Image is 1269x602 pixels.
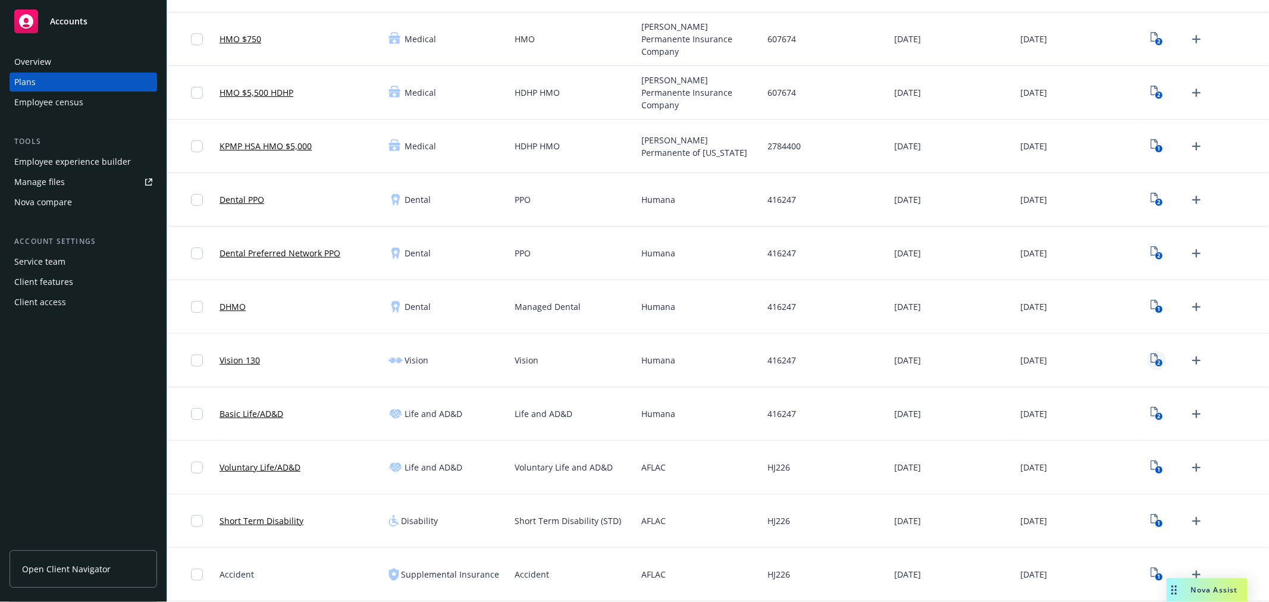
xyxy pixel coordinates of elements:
span: [DATE] [894,354,921,366]
a: Upload Plan Documents [1187,458,1206,477]
a: View Plan Documents [1147,405,1166,424]
span: [DATE] [1021,86,1048,99]
text: 1 [1157,520,1160,528]
a: Plans [10,73,157,92]
span: Voluntary Life and AD&D [515,461,613,474]
a: Basic Life/AD&D [220,407,283,420]
span: Disability [402,515,438,527]
span: Vision [515,354,538,366]
a: Upload Plan Documents [1187,137,1206,156]
text: 2 [1157,413,1160,421]
span: 416247 [767,193,796,206]
text: 2 [1157,38,1160,46]
div: Service team [14,252,65,271]
span: [DATE] [1021,193,1048,206]
span: [DATE] [1021,407,1048,420]
div: Overview [14,52,51,71]
a: View Plan Documents [1147,244,1166,263]
a: Upload Plan Documents [1187,351,1206,370]
span: [DATE] [894,300,921,313]
span: Medical [405,140,437,152]
a: Upload Plan Documents [1187,83,1206,102]
input: Toggle Row Selected [191,301,203,313]
input: Toggle Row Selected [191,515,203,527]
a: View Plan Documents [1147,512,1166,531]
a: View Plan Documents [1147,297,1166,316]
a: View Plan Documents [1147,565,1166,584]
text: 1 [1157,306,1160,313]
span: PPO [515,193,531,206]
span: Life and AD&D [515,407,572,420]
input: Toggle Row Selected [191,355,203,366]
span: 607674 [767,33,796,45]
span: [DATE] [894,86,921,99]
span: HJ226 [767,461,790,474]
div: Client access [14,293,66,312]
span: Medical [405,33,437,45]
span: 416247 [767,247,796,259]
a: Short Term Disability [220,515,303,527]
span: [DATE] [1021,247,1048,259]
span: [DATE] [1021,515,1048,527]
input: Toggle Row Selected [191,33,203,45]
a: Vision 130 [220,354,260,366]
a: Dental PPO [220,193,264,206]
div: Drag to move [1167,578,1182,602]
span: AFLAC [641,515,666,527]
a: Employee experience builder [10,152,157,171]
span: [DATE] [894,461,921,474]
input: Toggle Row Selected [191,194,203,206]
span: [DATE] [894,568,921,581]
span: Humana [641,247,675,259]
span: Accident [515,568,549,581]
span: [DATE] [894,193,921,206]
div: Plans [14,73,36,92]
text: 1 [1157,145,1160,153]
a: Upload Plan Documents [1187,244,1206,263]
span: AFLAC [641,461,666,474]
a: Accounts [10,5,157,38]
span: Humana [641,193,675,206]
text: 1 [1157,573,1160,581]
div: Manage files [14,173,65,192]
a: View Plan Documents [1147,137,1166,156]
span: 607674 [767,86,796,99]
span: HJ226 [767,568,790,581]
button: Nova Assist [1167,578,1248,602]
a: Manage files [10,173,157,192]
a: Upload Plan Documents [1187,405,1206,424]
span: Humana [641,300,675,313]
input: Toggle Row Selected [191,462,203,474]
span: HMO [515,33,535,45]
span: [PERSON_NAME] Permanente Insurance Company [641,20,759,58]
span: Humana [641,354,675,366]
a: HMO $750 [220,33,261,45]
span: [DATE] [1021,568,1048,581]
a: Voluntary Life/AD&D [220,461,300,474]
span: [DATE] [1021,140,1048,152]
a: View Plan Documents [1147,83,1166,102]
a: Upload Plan Documents [1187,297,1206,316]
a: Upload Plan Documents [1187,190,1206,209]
input: Toggle Row Selected [191,569,203,581]
span: 2784400 [767,140,801,152]
span: HDHP HMO [515,86,560,99]
span: Short Term Disability (STD) [515,515,621,527]
div: Account settings [10,236,157,247]
span: Life and AD&D [405,461,463,474]
a: Service team [10,252,157,271]
span: Accounts [50,17,87,26]
input: Toggle Row Selected [191,408,203,420]
span: Life and AD&D [405,407,463,420]
div: Tools [10,136,157,148]
span: HJ226 [767,515,790,527]
span: Vision [405,354,429,366]
text: 1 [1157,466,1160,474]
div: Employee census [14,93,83,112]
span: 416247 [767,407,796,420]
span: Dental [405,300,431,313]
span: [DATE] [894,407,921,420]
span: Managed Dental [515,300,581,313]
a: View Plan Documents [1147,190,1166,209]
span: 416247 [767,354,796,366]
